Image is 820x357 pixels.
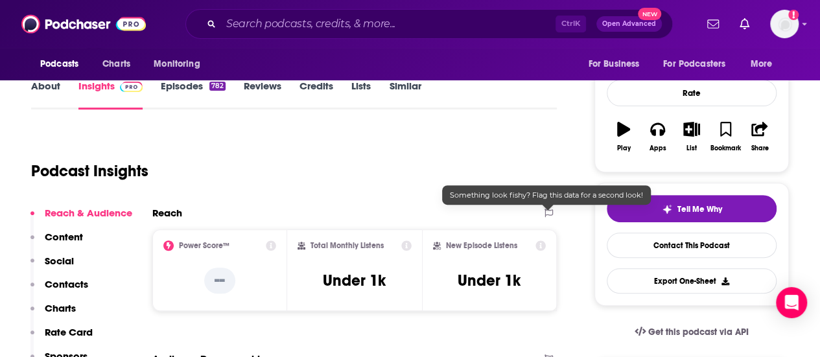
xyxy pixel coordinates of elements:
[45,255,74,267] p: Social
[30,326,93,350] button: Rate Card
[648,327,749,338] span: Get this podcast via API
[662,204,672,214] img: tell me why sparkle
[310,241,384,250] h2: Total Monthly Listens
[770,10,799,38] span: Logged in as calellac
[30,231,83,255] button: Content
[607,233,777,258] a: Contact This Podcast
[607,195,777,222] button: tell me why sparkleTell Me Why
[94,52,138,76] a: Charts
[776,287,807,318] div: Open Intercom Messenger
[677,204,722,214] span: Tell Me Why
[579,52,655,76] button: open menu
[30,302,76,326] button: Charts
[556,16,586,32] span: Ctrl K
[31,80,60,109] a: About
[31,161,148,181] h1: Podcast Insights
[607,113,640,160] button: Play
[617,144,631,152] div: Play
[299,80,333,109] a: Credits
[154,55,200,73] span: Monitoring
[185,9,673,39] div: Search podcasts, credits, & more...
[221,14,556,34] input: Search podcasts, credits, & more...
[45,278,88,290] p: Contacts
[145,52,217,76] button: open menu
[389,80,421,109] a: Similar
[607,268,777,294] button: Export One-Sheet
[655,52,744,76] button: open menu
[120,82,143,92] img: Podchaser Pro
[204,268,235,294] p: --
[624,316,759,348] a: Get this podcast via API
[640,113,674,160] button: Apps
[450,190,643,200] span: Something look fishy? Flag this data for a second look!
[588,55,639,73] span: For Business
[770,10,799,38] button: Show profile menu
[179,241,229,250] h2: Power Score™
[650,144,666,152] div: Apps
[702,13,724,35] a: Show notifications dropdown
[751,55,773,73] span: More
[675,113,709,160] button: List
[161,80,226,109] a: Episodes782
[30,278,88,302] button: Contacts
[45,302,76,314] p: Charts
[40,55,78,73] span: Podcasts
[602,21,656,27] span: Open Advanced
[743,113,777,160] button: Share
[152,207,182,219] h2: Reach
[78,80,143,109] a: InsightsPodchaser Pro
[751,144,768,152] div: Share
[788,10,799,20] svg: Add a profile image
[45,207,132,219] p: Reach & Audience
[209,82,226,91] div: 782
[30,207,132,231] button: Reach & Audience
[686,144,697,152] div: List
[323,271,386,290] h3: Under 1k
[102,55,130,73] span: Charts
[638,8,661,20] span: New
[663,55,725,73] span: For Podcasters
[30,255,74,279] button: Social
[607,80,777,106] div: Rate
[446,241,517,250] h2: New Episode Listens
[742,52,789,76] button: open menu
[458,271,521,290] h3: Under 1k
[710,144,741,152] div: Bookmark
[734,13,755,35] a: Show notifications dropdown
[770,10,799,38] img: User Profile
[596,16,662,32] button: Open AdvancedNew
[45,231,83,243] p: Content
[31,52,95,76] button: open menu
[709,113,742,160] button: Bookmark
[21,12,146,36] img: Podchaser - Follow, Share and Rate Podcasts
[351,80,371,109] a: Lists
[45,326,93,338] p: Rate Card
[244,80,281,109] a: Reviews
